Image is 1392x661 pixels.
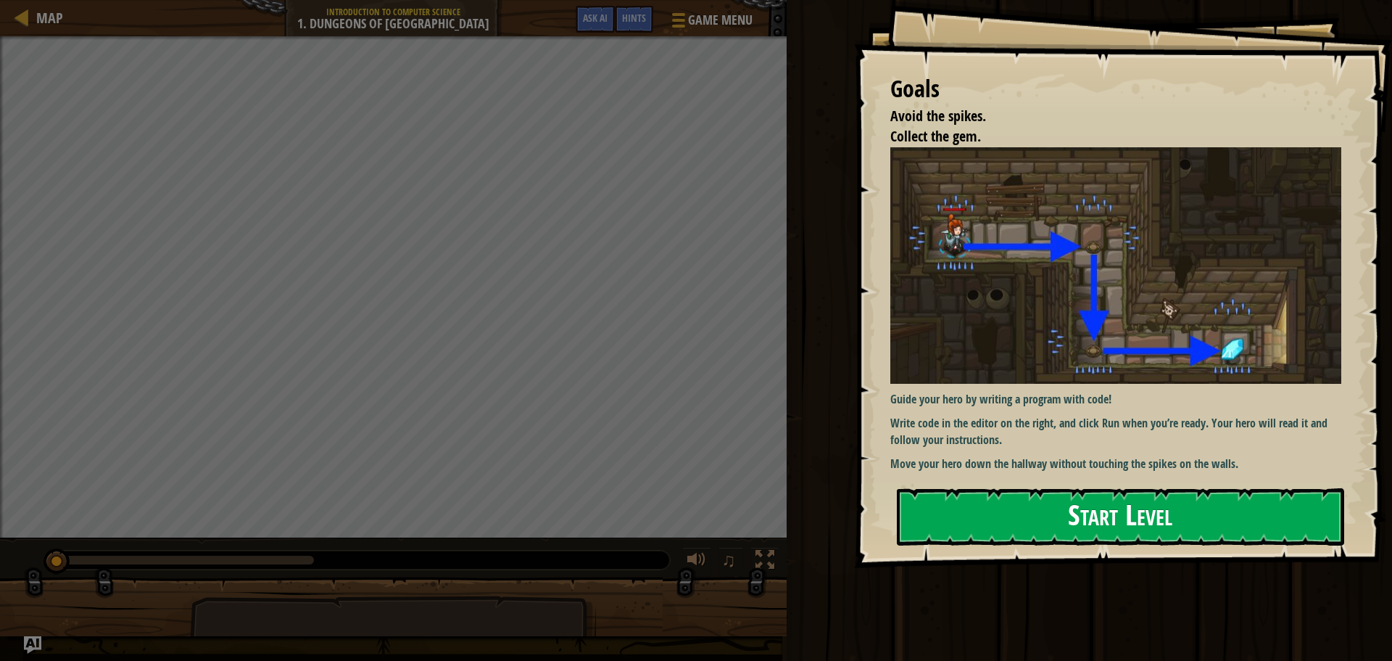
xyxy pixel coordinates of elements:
[622,11,646,25] span: Hints
[890,73,1341,106] div: Goals
[890,456,1352,472] p: Move your hero down the hallway without touching the spikes on the walls.
[36,8,63,28] span: Map
[718,547,743,577] button: ♫
[890,147,1352,384] img: Dungeons of kithgard
[890,415,1352,448] p: Write code in the editor on the right, and click Run when you’re ready. Your hero will read it an...
[872,106,1338,127] li: Avoid the spikes.
[583,11,608,25] span: Ask AI
[872,126,1338,147] li: Collect the gem.
[890,106,986,126] span: Avoid the spikes.
[660,6,761,40] button: Game Menu
[688,11,753,30] span: Game Menu
[750,547,779,577] button: Toggle fullscreen
[576,6,615,33] button: Ask AI
[890,391,1352,408] p: Guide your hero by writing a program with code!
[721,549,736,571] span: ♫
[890,126,981,146] span: Collect the gem.
[24,636,41,654] button: Ask AI
[29,8,63,28] a: Map
[682,547,711,577] button: Adjust volume
[897,488,1344,546] button: Start Level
